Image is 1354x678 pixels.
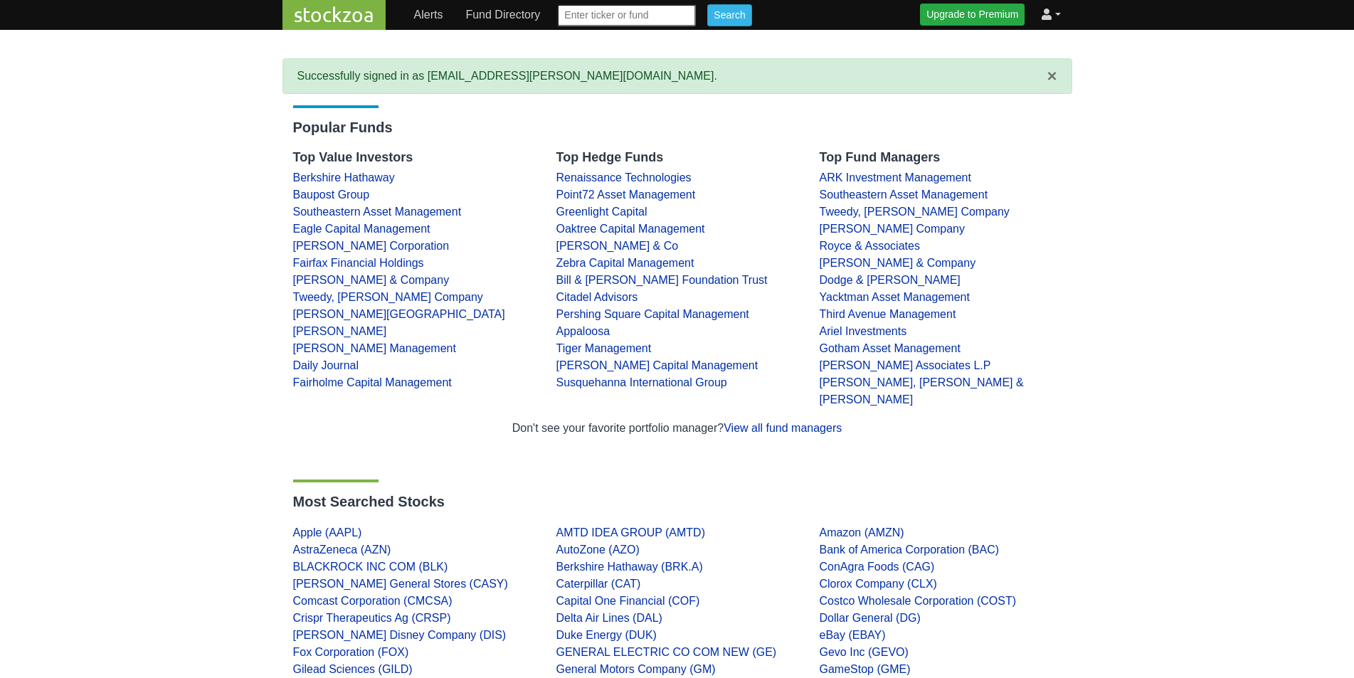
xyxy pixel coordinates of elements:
a: Tweedy, [PERSON_NAME] Company [293,291,483,303]
h3: Popular Funds [293,119,1062,136]
a: Yacktman Asset Management [820,291,970,303]
a: BLACKROCK INC COM (BLK) [293,561,448,573]
a: Appaloosa [556,325,610,337]
a: Citadel Advisors [556,291,638,303]
a: [PERSON_NAME] General Stores (CASY) [293,578,508,590]
a: Apple (AAPL) [293,526,362,539]
a: Fund Directory [460,1,546,29]
div: Don't see your favorite portfolio manager? [293,420,1062,437]
h3: Most Searched Stocks [293,493,1062,510]
a: Bill & [PERSON_NAME] Foundation Trust [556,274,768,286]
a: Renaissance Technologies [556,171,692,184]
a: [PERSON_NAME] Disney Company (DIS) [293,629,507,641]
a: AstraZeneca (AZN) [293,544,391,556]
a: [PERSON_NAME], [PERSON_NAME] & [PERSON_NAME] [820,376,1024,406]
a: Alerts [408,1,449,29]
a: Susquehanna International Group [556,376,727,388]
a: [PERSON_NAME] Management [293,342,456,354]
a: ConAgra Foods (CAG) [820,561,935,573]
a: Ariel Investments [820,325,907,337]
h4: Top Hedge Funds [556,150,798,166]
a: Daily Journal [293,359,359,371]
a: Southeastern Asset Management [820,189,988,201]
a: Oaktree Capital Management [556,223,705,235]
a: [PERSON_NAME] & Company [293,274,450,286]
a: GENERAL ELECTRIC CO COM NEW (GE) [556,646,777,658]
a: [PERSON_NAME] Associates L.P [820,359,991,371]
a: Capital One Financial (COF) [556,595,700,607]
a: AMTD IDEA GROUP (AMTD) [556,526,706,539]
a: [PERSON_NAME] Corporation [293,240,450,252]
a: Crispr Therapeutics Ag (CRSP) [293,612,451,624]
span: × [1047,66,1057,85]
a: Delta Air Lines (DAL) [556,612,662,624]
a: AutoZone (AZO) [556,544,640,556]
a: Bank of America Corporation (BAC) [820,544,1000,556]
input: Search [707,4,751,26]
h4: Top Fund Managers [820,150,1062,166]
a: GameStop (GME) [820,663,911,675]
a: Fox Corporation (FOX) [293,646,409,658]
a: View all fund managers [724,422,842,434]
a: Dollar General (DG) [820,612,921,624]
a: Tweedy, [PERSON_NAME] Company [820,206,1010,218]
a: Costco Wholesale Corporation (COST) [820,595,1017,607]
a: [PERSON_NAME] & Company [820,257,976,269]
a: ARK Investment Management [820,171,971,184]
a: [PERSON_NAME] [293,325,387,337]
a: Gilead Sciences (GILD) [293,663,413,675]
a: Comcast Corporation (CMCSA) [293,595,453,607]
h4: Top Value Investors [293,150,535,166]
a: Greenlight Capital [556,206,647,218]
a: General Motors Company (GM) [556,663,716,675]
a: Duke Energy (DUK) [556,629,657,641]
a: Caterpillar (CAT) [556,578,641,590]
a: Dodge & [PERSON_NAME] [820,274,961,286]
a: Third Avenue Management [820,308,956,320]
a: [PERSON_NAME] & Co [556,240,679,252]
a: Fairfax Financial Holdings [293,257,424,269]
a: eBay (EBAY) [820,629,886,641]
a: Pershing Square Capital Management [556,308,749,320]
a: Clorox Company (CLX) [820,578,937,590]
a: Tiger Management [556,342,652,354]
a: Zebra Capital Management [556,257,694,269]
a: [PERSON_NAME][GEOGRAPHIC_DATA] [293,308,505,320]
input: Enter ticker or fund [557,4,696,26]
a: [PERSON_NAME] Capital Management [556,359,758,371]
a: Amazon (AMZN) [820,526,904,539]
a: Gotham Asset Management [820,342,961,354]
a: Southeastern Asset Management [293,206,462,218]
a: Upgrade to Premium [920,4,1025,26]
a: [PERSON_NAME] Company [820,223,966,235]
li: Successfully signed in as [EMAIL_ADDRESS][PERSON_NAME][DOMAIN_NAME]. [282,58,1072,94]
a: Eagle Capital Management [293,223,430,235]
a: Berkshire Hathaway (BRK.A) [556,561,703,573]
button: Close [1047,68,1057,85]
a: Fairholme Capital Management [293,376,452,388]
a: Royce & Associates [820,240,920,252]
a: Baupost Group [293,189,370,201]
a: Gevo Inc (GEVO) [820,646,909,658]
a: Berkshire Hathaway [293,171,395,184]
a: Point72 Asset Management [556,189,696,201]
